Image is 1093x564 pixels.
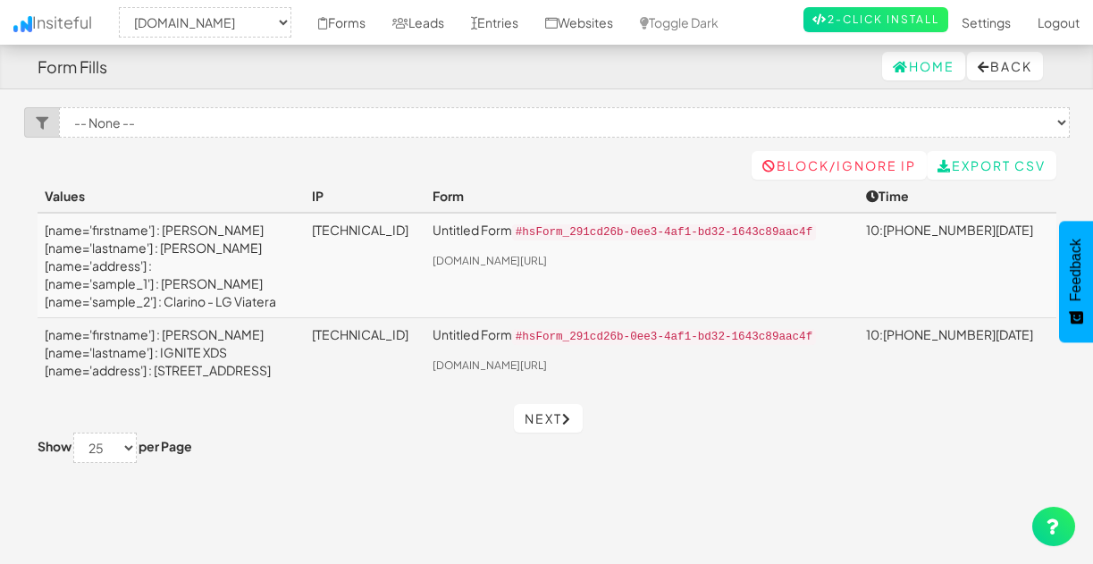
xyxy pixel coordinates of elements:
a: Home [882,52,965,80]
button: Back [967,52,1043,80]
label: Show [38,437,71,455]
th: IP [305,180,425,213]
td: [name='firstname'] : [PERSON_NAME] [name='lastname'] : IGNITE XDS [name='address'] : [STREET_ADDR... [38,318,305,387]
p: Untitled Form [433,221,852,241]
td: 10:[PHONE_NUMBER][DATE] [859,213,1056,318]
h4: Form Fills [38,58,107,76]
button: Feedback - Show survey [1059,221,1093,342]
span: Feedback [1068,239,1084,301]
a: [TECHNICAL_ID] [312,222,408,238]
a: [DOMAIN_NAME][URL] [433,254,547,267]
a: Export CSV [927,151,1056,180]
a: [TECHNICAL_ID] [312,326,408,342]
a: 2-Click Install [803,7,948,32]
th: Values [38,180,305,213]
td: 10:[PHONE_NUMBER][DATE] [859,318,1056,387]
td: [name='firstname'] : [PERSON_NAME] [name='lastname'] : [PERSON_NAME] [name='address'] : [name='sa... [38,213,305,318]
p: Untitled Form [433,325,852,346]
label: per Page [139,437,192,455]
img: icon.png [13,16,32,32]
code: #hsForm_291cd26b-0ee3-4af1-bd32-1643c89aac4f [512,329,817,345]
th: Time [859,180,1056,213]
th: Form [425,180,859,213]
a: Next [514,404,583,433]
a: Block/Ignore IP [752,151,927,180]
a: [DOMAIN_NAME][URL] [433,358,547,372]
code: #hsForm_291cd26b-0ee3-4af1-bd32-1643c89aac4f [512,224,817,240]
